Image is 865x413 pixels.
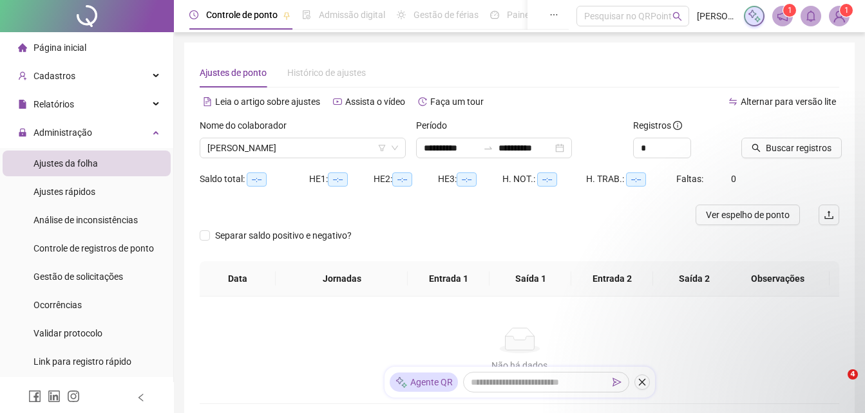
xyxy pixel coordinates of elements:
[215,96,320,107] span: Leia o artigo sobre ajustes
[33,328,102,338] span: Validar protocolo
[395,376,408,389] img: sparkle-icon.fc2bf0ac1784a2077858766a79e2daf3.svg
[200,68,267,78] span: Ajustes de ponto
[309,172,374,187] div: HE 1:
[430,96,484,107] span: Faça um tour
[672,12,682,21] span: search
[483,143,493,153] span: swap-right
[697,9,736,23] span: [PERSON_NAME]
[33,243,154,253] span: Controle de registros de ponto
[613,378,622,387] span: send
[626,172,646,187] span: --:--
[457,172,477,187] span: --:--
[33,158,98,169] span: Ajustes da folha
[438,172,502,187] div: HE 3:
[319,10,385,20] span: Admissão digital
[345,96,405,107] span: Assista o vídeo
[287,68,366,78] span: Histórico de ajustes
[276,261,408,297] th: Jornadas
[741,96,836,107] span: Alternar para versão lite
[33,271,123,282] span: Gestão de solicitações
[247,172,267,187] span: --:--
[571,261,653,297] th: Entrada 2
[408,261,490,297] th: Entrada 1
[821,369,852,400] iframe: Intercom live chat
[490,10,499,19] span: dashboard
[207,138,398,158] span: EDICARLOS SANTOS ALMEIDA
[673,121,682,130] span: info-circle
[33,42,86,53] span: Página inicial
[824,210,834,220] span: upload
[18,100,27,109] span: file
[33,99,74,109] span: Relatórios
[33,356,131,367] span: Link para registro rápido
[725,261,830,297] th: Observações
[413,10,479,20] span: Gestão de férias
[728,97,737,106] span: swap
[397,10,406,19] span: sun
[840,4,853,17] sup: Atualize o seu contato no menu Meus Dados
[706,208,790,222] span: Ver espelho de ponto
[33,71,75,81] span: Cadastros
[731,174,736,184] span: 0
[653,261,735,297] th: Saída 2
[502,172,586,187] div: H. NOT.:
[788,6,792,15] span: 1
[490,261,571,297] th: Saída 1
[747,9,761,23] img: sparkle-icon.fc2bf0ac1784a2077858766a79e2daf3.svg
[830,6,849,26] img: 31980
[137,393,146,402] span: left
[18,128,27,137] span: lock
[28,390,41,403] span: facebook
[210,228,357,243] span: Separar saldo positivo e negativo?
[33,187,95,197] span: Ajustes rápidos
[333,97,342,106] span: youtube
[203,97,212,106] span: file-text
[676,174,705,184] span: Faltas:
[416,118,455,133] label: Período
[586,172,676,187] div: H. TRAB.:
[67,390,80,403] span: instagram
[783,4,796,17] sup: 1
[483,143,493,153] span: to
[392,172,412,187] span: --:--
[741,138,842,158] button: Buscar registros
[696,205,800,225] button: Ver espelho de ponto
[736,271,819,286] span: Observações
[378,144,386,152] span: filter
[805,10,817,22] span: bell
[200,118,295,133] label: Nome do colaborador
[638,378,647,387] span: close
[752,143,761,152] span: search
[328,172,348,187] span: --:--
[418,97,427,106] span: history
[200,261,276,297] th: Data
[206,10,278,20] span: Controle de ponto
[200,172,309,187] div: Saldo total:
[33,215,138,225] span: Análise de inconsistências
[302,10,311,19] span: file-done
[18,71,27,80] span: user-add
[777,10,788,22] span: notification
[549,10,558,19] span: ellipsis
[507,10,557,20] span: Painel do DP
[633,118,682,133] span: Registros
[48,390,61,403] span: linkedin
[766,141,832,155] span: Buscar registros
[215,358,824,372] div: Não há dados
[283,12,290,19] span: pushpin
[390,372,458,392] div: Agente QR
[18,43,27,52] span: home
[391,144,399,152] span: down
[33,300,82,310] span: Ocorrências
[848,369,858,380] span: 4
[537,172,557,187] span: --:--
[189,10,198,19] span: clock-circle
[33,127,92,138] span: Administração
[374,172,438,187] div: HE 2:
[844,6,849,15] span: 1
